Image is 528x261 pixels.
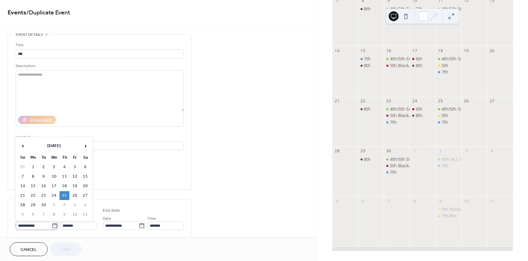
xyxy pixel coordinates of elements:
[70,182,80,191] td: 19
[441,106,469,112] div: 4th/5th Silver
[364,106,371,112] div: 8th
[70,201,80,210] td: 3
[18,201,28,210] td: 28
[39,153,48,162] th: Tu
[10,242,48,256] button: Cancel
[435,56,461,62] div: 4th/5th Silver
[464,98,469,104] div: 26
[28,191,38,200] td: 22
[384,106,410,112] div: 4th/5th Silver
[39,201,48,210] td: 30
[435,163,461,169] div: 7th
[384,163,410,169] div: 5th Black/6th
[80,163,90,172] td: 6
[49,191,59,200] td: 24
[334,48,340,54] div: 14
[390,163,417,169] div: 5th Black/6th
[358,106,384,112] div: 8th
[384,169,410,175] div: 7th
[49,172,59,181] td: 10
[412,148,417,154] div: 1
[416,112,422,119] div: 8th
[80,201,90,210] td: 4
[364,62,371,69] div: 8th
[70,172,80,181] td: 12
[441,119,448,125] div: 7th
[16,134,183,140] div: Location
[16,63,183,69] div: Description
[441,6,469,12] div: 4th/5th Silver
[390,112,417,119] div: 5th Black/6th
[390,62,417,69] div: 5th Black/6th
[364,156,371,162] div: 8th
[360,48,366,54] div: 15
[489,199,495,204] div: 11
[70,191,80,200] td: 26
[28,201,38,210] td: 29
[358,56,384,62] div: 7th
[18,140,27,152] span: ‹
[435,112,461,119] div: 5th
[18,210,28,219] td: 5
[80,210,90,219] td: 11
[390,119,397,125] div: 7th
[441,206,469,212] div: 5th Black/6th
[49,210,59,219] td: 8
[49,153,59,162] th: We
[358,6,384,12] div: 8th
[384,119,410,125] div: 7th
[441,213,457,219] div: 7th/8th
[70,153,80,162] th: Fr
[364,56,371,62] div: 7th
[390,106,418,112] div: 4th/5th Silver
[416,62,422,69] div: 8th
[441,163,448,169] div: 7th
[435,6,461,12] div: 4th/5th Silver
[441,62,448,69] div: 5th
[39,172,48,181] td: 9
[60,153,69,162] th: Th
[8,7,26,19] a: Events
[386,48,391,54] div: 16
[49,182,59,191] td: 17
[334,98,340,104] div: 21
[16,32,43,38] span: Event details
[39,182,48,191] td: 16
[441,112,448,119] div: 5th
[358,156,384,162] div: 8th
[334,148,340,154] div: 28
[60,191,69,200] td: 25
[435,206,461,212] div: 5th Black/6th
[28,153,38,162] th: Mo
[28,163,38,172] td: 1
[60,210,69,219] td: 9
[435,62,461,69] div: 5th
[28,210,38,219] td: 6
[18,191,28,200] td: 21
[438,98,443,104] div: 25
[412,98,417,104] div: 24
[18,182,28,191] td: 14
[410,106,435,112] div: 6th
[60,163,69,172] td: 4
[384,6,410,12] div: 4th/5th Silver
[103,207,120,214] div: End date
[70,210,80,219] td: 10
[441,56,469,62] div: 4th/5th Silver
[147,215,156,222] span: Time
[390,6,418,12] div: 4th/5th Silver
[438,48,443,54] div: 18
[360,148,366,154] div: 29
[384,19,410,25] div: 7th
[441,156,467,162] div: 4th/ ALL 5th
[81,140,90,152] span: ›
[410,6,435,12] div: 5th
[386,199,391,204] div: 7
[103,215,111,222] span: Date
[489,98,495,104] div: 27
[39,163,48,172] td: 2
[70,163,80,172] td: 5
[384,112,410,119] div: 5th Black/6th
[438,148,443,154] div: 2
